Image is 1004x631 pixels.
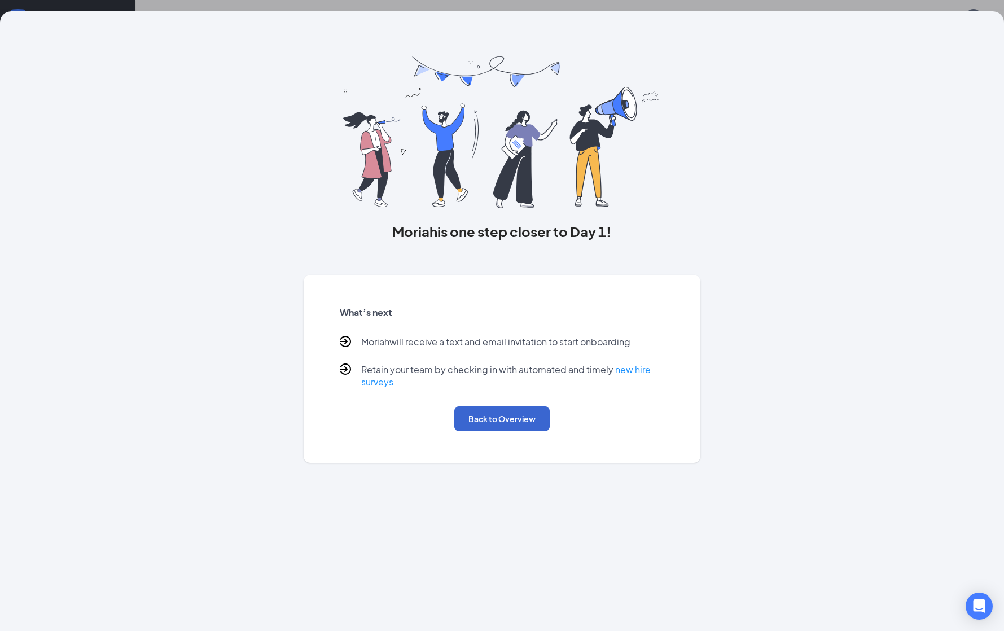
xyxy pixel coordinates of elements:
p: Retain your team by checking in with automated and timely [361,363,665,388]
p: Moriah will receive a text and email invitation to start onboarding [361,336,630,350]
div: Open Intercom Messenger [966,593,993,620]
button: Back to Overview [454,406,550,431]
h5: What’s next [340,306,665,319]
h3: Moriah is one step closer to Day 1! [304,222,701,241]
a: new hire surveys [361,363,651,388]
img: you are all set [343,56,661,208]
